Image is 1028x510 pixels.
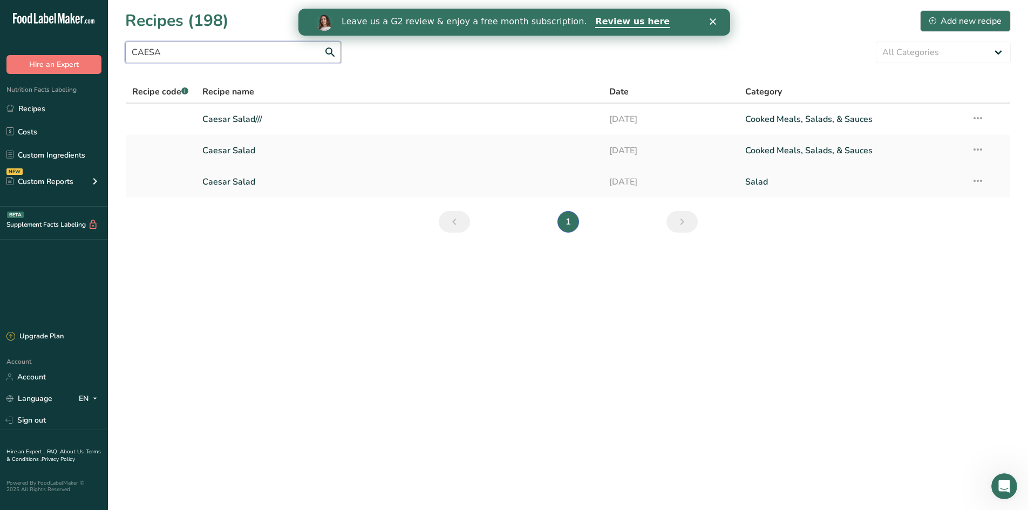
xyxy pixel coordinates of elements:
[929,15,1002,28] div: Add new recipe
[745,171,958,193] a: Salad
[920,10,1011,32] button: Add new recipe
[7,212,24,218] div: BETA
[202,108,597,131] a: Caesar Salad///
[42,455,75,463] a: Privacy Policy
[609,85,629,98] span: Date
[6,448,45,455] a: Hire an Expert .
[6,389,52,408] a: Language
[439,211,470,233] a: Previous page
[609,108,732,131] a: [DATE]
[202,171,597,193] a: Caesar Salad
[6,176,73,187] div: Custom Reports
[6,331,64,342] div: Upgrade Plan
[125,9,229,33] h1: Recipes (198)
[132,86,188,98] span: Recipe code
[6,448,101,463] a: Terms & Conditions .
[745,139,958,162] a: Cooked Meals, Salads, & Sauces
[609,171,732,193] a: [DATE]
[202,85,254,98] span: Recipe name
[411,10,422,16] div: Close
[666,211,698,233] a: Next page
[745,108,958,131] a: Cooked Meals, Salads, & Sauces
[79,392,101,405] div: EN
[60,448,86,455] a: About Us .
[745,85,782,98] span: Category
[202,139,597,162] a: Caesar Salad
[47,448,60,455] a: FAQ .
[125,42,341,63] input: Search for recipe
[609,139,732,162] a: [DATE]
[6,168,23,175] div: NEW
[6,55,101,74] button: Hire an Expert
[991,473,1017,499] iframe: Intercom live chat
[298,9,730,36] iframe: Intercom live chat banner
[6,480,101,493] div: Powered By FoodLabelMaker © 2025 All Rights Reserved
